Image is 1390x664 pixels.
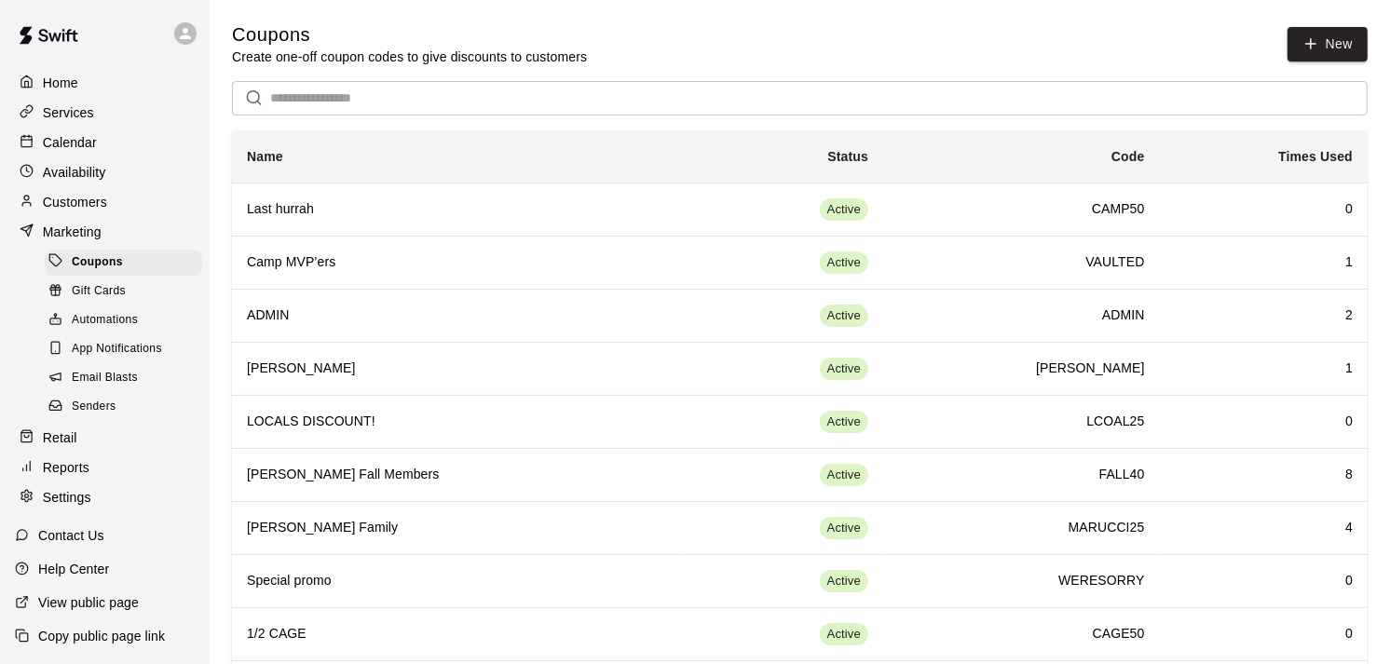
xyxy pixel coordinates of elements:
[43,193,107,211] p: Customers
[247,149,283,164] b: Name
[15,99,195,127] a: Services
[820,413,868,431] span: Active
[232,22,587,47] h5: Coupons
[898,518,1145,538] h6: MARUCCI25
[45,248,210,277] a: Coupons
[898,571,1145,591] h6: WERESORRY
[820,467,868,484] span: Active
[72,340,162,359] span: App Notifications
[1175,359,1353,379] h6: 1
[38,593,139,612] p: View public page
[247,465,671,485] h6: [PERSON_NAME] Fall Members
[38,526,104,545] p: Contact Us
[1175,412,1353,432] h6: 0
[898,412,1145,432] h6: LCOAL25
[43,103,94,122] p: Services
[820,626,868,644] span: Active
[45,307,202,333] div: Automations
[820,520,868,537] span: Active
[820,254,868,272] span: Active
[72,398,116,416] span: Senders
[45,335,210,364] a: App Notifications
[43,133,97,152] p: Calendar
[247,305,671,326] h6: ADMIN
[43,163,106,182] p: Availability
[15,129,195,156] a: Calendar
[45,336,202,362] div: App Notifications
[45,306,210,335] a: Automations
[15,454,195,481] a: Reports
[45,277,210,305] a: Gift Cards
[72,282,126,301] span: Gift Cards
[43,458,89,477] p: Reports
[1111,149,1145,164] b: Code
[38,560,109,578] p: Help Center
[1175,252,1353,273] h6: 1
[827,149,868,164] b: Status
[43,488,91,507] p: Settings
[15,218,195,246] a: Marketing
[247,252,671,273] h6: Camp MVP’ers
[898,359,1145,379] h6: [PERSON_NAME]
[38,627,165,645] p: Copy public page link
[247,359,671,379] h6: [PERSON_NAME]
[898,624,1145,644] h6: CAGE50
[232,47,587,66] p: Create one-off coupon codes to give discounts to customers
[15,424,195,452] a: Retail
[820,201,868,219] span: Active
[45,394,202,420] div: Senders
[43,74,78,92] p: Home
[15,483,195,511] a: Settings
[820,360,868,378] span: Active
[15,69,195,97] a: Home
[1175,465,1353,485] h6: 8
[898,199,1145,220] h6: CAMP50
[43,428,77,447] p: Retail
[247,571,671,591] h6: Special promo
[45,365,202,391] div: Email Blasts
[247,199,671,220] h6: Last hurrah
[45,364,210,393] a: Email Blasts
[1175,199,1353,220] h6: 0
[247,412,671,432] h6: LOCALS DISCOUNT!
[45,250,202,276] div: Coupons
[72,253,123,272] span: Coupons
[247,624,671,644] h6: 1/2 CAGE
[15,188,195,216] a: Customers
[820,573,868,590] span: Active
[898,465,1145,485] h6: FALL40
[1175,305,1353,326] h6: 2
[1175,518,1353,538] h6: 4
[43,223,102,241] p: Marketing
[45,393,210,422] a: Senders
[898,252,1145,273] h6: VAULTED
[72,369,138,387] span: Email Blasts
[1288,27,1368,61] button: New
[247,518,671,538] h6: [PERSON_NAME] Family
[1278,149,1353,164] b: Times Used
[1175,624,1353,644] h6: 0
[15,158,195,186] a: Availability
[820,307,868,325] span: Active
[72,311,138,330] span: Automations
[1175,571,1353,591] h6: 0
[45,278,202,305] div: Gift Cards
[898,305,1145,326] h6: ADMIN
